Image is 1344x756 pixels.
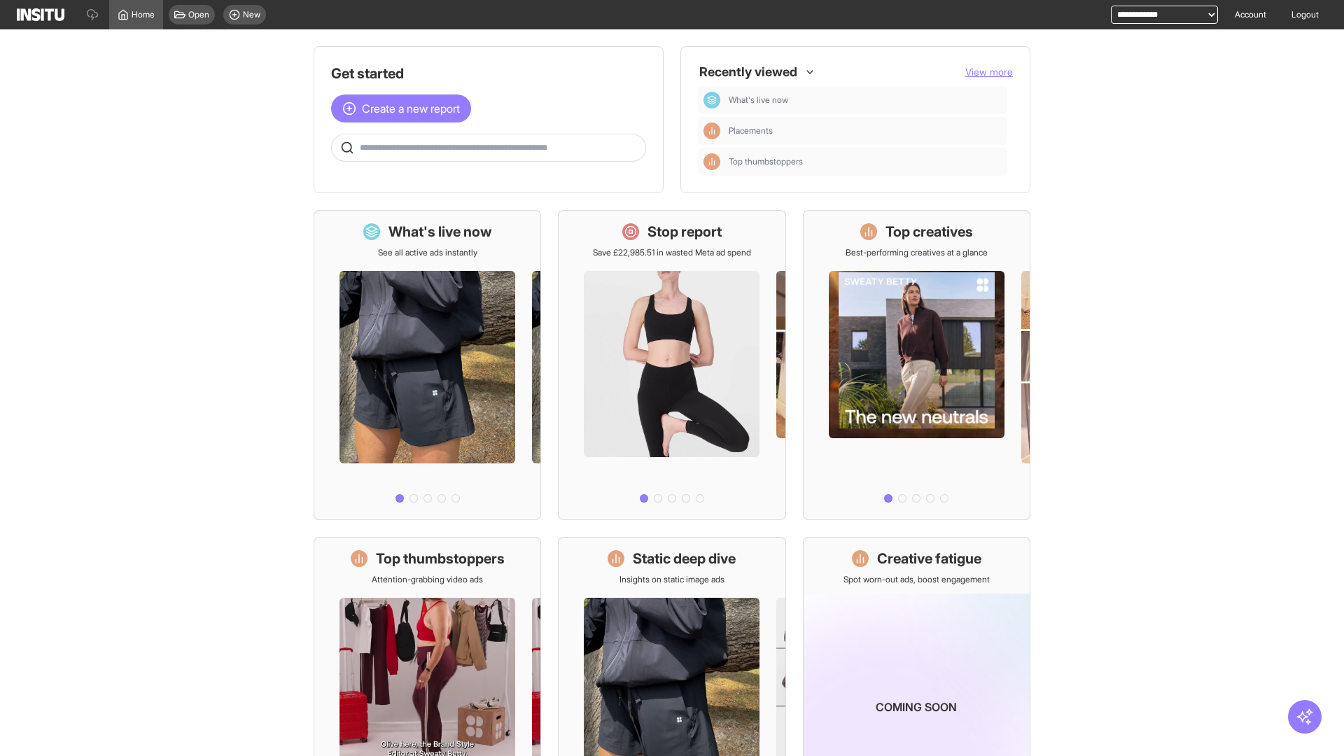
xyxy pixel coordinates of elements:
[703,122,720,139] div: Insights
[372,574,483,585] p: Attention-grabbing video ads
[729,125,1002,136] span: Placements
[331,64,646,83] h1: Get started
[885,222,973,241] h1: Top creatives
[729,94,1002,106] span: What's live now
[633,549,736,568] h1: Static deep dive
[132,9,155,20] span: Home
[703,153,720,170] div: Insights
[729,125,773,136] span: Placements
[729,156,803,167] span: Top thumbstoppers
[388,222,492,241] h1: What's live now
[331,94,471,122] button: Create a new report
[314,210,541,520] a: What's live nowSee all active ads instantly
[846,247,988,258] p: Best-performing creatives at a glance
[188,9,209,20] span: Open
[803,210,1030,520] a: Top creativesBest-performing creatives at a glance
[593,247,751,258] p: Save £22,985.51 in wasted Meta ad spend
[376,549,505,568] h1: Top thumbstoppers
[703,92,720,108] div: Dashboard
[362,100,460,117] span: Create a new report
[619,574,724,585] p: Insights on static image ads
[243,9,260,20] span: New
[558,210,785,520] a: Stop reportSave £22,985.51 in wasted Meta ad spend
[729,156,1002,167] span: Top thumbstoppers
[17,8,64,21] img: Logo
[647,222,722,241] h1: Stop report
[965,65,1013,79] button: View more
[965,66,1013,78] span: View more
[729,94,788,106] span: What's live now
[378,247,477,258] p: See all active ads instantly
